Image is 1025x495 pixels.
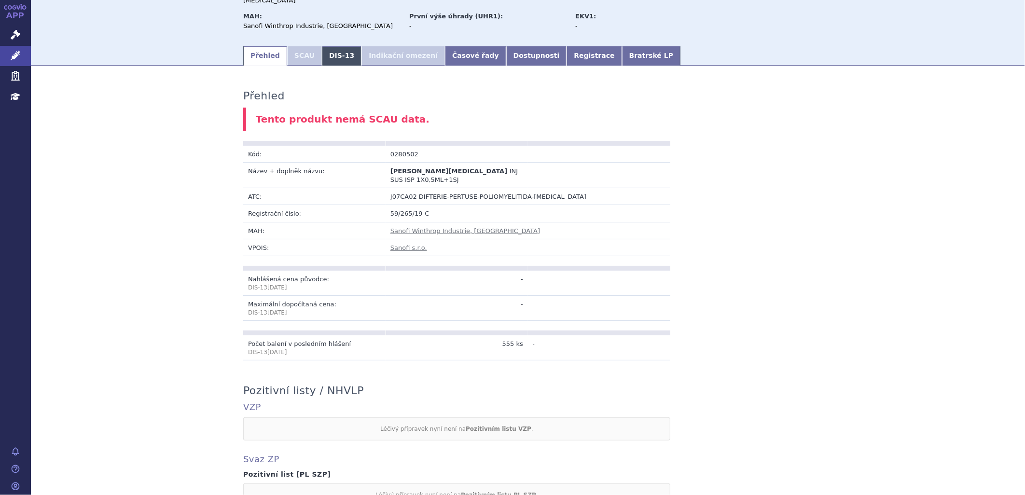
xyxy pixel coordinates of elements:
strong: První výše úhrady (UHR1): [409,13,503,20]
a: Bratrské LP [622,46,680,66]
span: [PERSON_NAME][MEDICAL_DATA] [390,167,507,175]
td: ATC: [243,188,386,205]
td: Počet balení v posledním hlášení [243,335,386,360]
td: Registrační číslo: [243,205,386,222]
td: 59/265/19-C [386,205,670,222]
td: - [386,271,528,296]
a: Sanofi Winthrop Industrie, [GEOGRAPHIC_DATA] [390,227,540,234]
div: Léčivý přípravek nyní není na . [243,417,670,440]
a: Registrace [567,46,622,66]
div: Sanofi Winthrop Industrie, [GEOGRAPHIC_DATA] [243,22,400,30]
td: MAH: [243,222,386,239]
h3: Přehled [243,90,285,102]
td: 555 ks [386,335,528,360]
strong: Pozitivním listu VZP [466,426,531,432]
td: - [528,335,670,360]
strong: MAH: [243,13,262,20]
td: Nahlášená cena původce: [243,271,386,296]
h4: Pozitivní list [PL SZP] [243,470,813,479]
a: Časové řady [445,46,506,66]
h4: VZP [243,402,813,412]
div: - [575,22,684,30]
span: [DATE] [267,309,287,316]
p: DIS-13 [248,284,381,292]
a: DIS-13 [322,46,361,66]
span: [DATE] [267,349,287,356]
td: VPOIS: [243,239,386,256]
td: Název + doplněk názvu: [243,162,386,188]
span: DIFTERIE-PERTUSE-POLIOMYELITIDA-[MEDICAL_DATA] [419,193,586,200]
p: DIS-13 [248,348,381,357]
a: Přehled [243,46,287,66]
td: Maximální dopočítaná cena: [243,296,386,321]
p: DIS-13 [248,309,381,317]
strong: EKV1: [575,13,596,20]
a: Dostupnosti [506,46,567,66]
td: 0280502 [386,146,528,163]
h4: Svaz ZP [243,454,813,465]
td: Kód: [243,146,386,163]
span: [DATE] [267,284,287,291]
div: Tento produkt nemá SCAU data. [243,108,813,131]
span: J07CA02 [390,193,417,200]
td: - [386,296,528,321]
div: - [409,22,566,30]
h3: Pozitivní listy / NHVLP [243,385,364,397]
a: Sanofi s.r.o. [390,244,427,251]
